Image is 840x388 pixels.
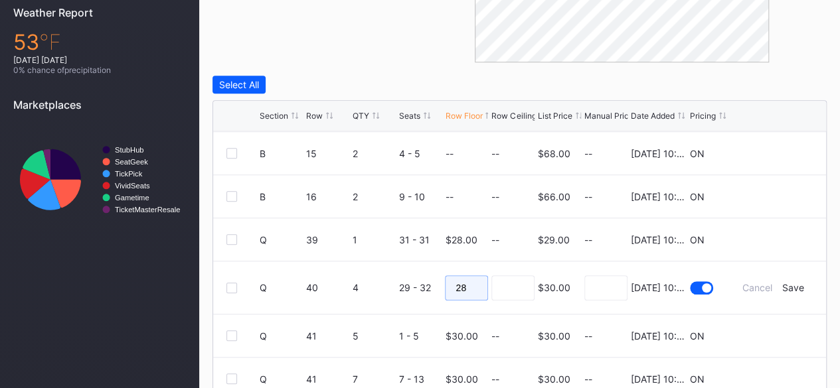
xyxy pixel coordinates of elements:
div: 40 [306,282,349,293]
div: 0 % chance of precipitation [13,65,186,75]
div: B [260,191,303,202]
text: VividSeats [115,182,150,190]
div: $66.00 [538,191,570,202]
div: [DATE] 10:07AM [631,191,687,202]
div: -- [445,191,453,202]
div: ON [690,148,705,159]
div: Date Added [631,111,675,121]
div: 1 [353,234,396,245]
div: Cancel [742,282,772,293]
div: $28.00 [445,234,477,245]
div: 2 [353,191,396,202]
div: Select All [219,79,259,90]
div: -- [491,148,499,159]
div: Q [260,373,303,385]
div: [DATE] 10:07AM [631,148,687,159]
div: ON [690,191,705,202]
div: -- [445,148,453,159]
text: SeatGeek [115,158,148,166]
div: 53 [13,29,186,55]
button: Select All [212,76,266,94]
div: $68.00 [538,148,570,159]
div: 39 [306,234,349,245]
svg: Chart title [13,121,186,237]
text: StubHub [115,146,144,154]
text: TicketMasterResale [115,206,180,214]
div: 41 [306,373,349,385]
div: [DATE] 10:07AM [631,282,687,293]
text: TickPick [115,170,143,178]
div: Manual Price [584,111,633,121]
div: 16 [306,191,349,202]
div: Row Ceiling [491,111,536,121]
div: -- [584,191,628,202]
div: $30.00 [445,373,477,385]
div: Section [260,111,288,121]
div: List Price [538,111,572,121]
div: ON [690,330,705,342]
div: Row Floor [445,111,482,121]
span: ℉ [39,29,61,55]
div: QTY [353,111,369,121]
div: -- [584,234,628,245]
div: B [260,148,303,159]
div: -- [491,234,499,245]
div: [DATE] [DATE] [13,55,186,65]
div: Save [782,282,804,293]
div: [DATE] 10:07AM [631,330,687,342]
div: 7 [353,373,396,385]
div: Marketplaces [13,98,186,111]
div: $30.00 [538,373,570,385]
div: -- [584,148,628,159]
div: 4 - 5 [399,148,442,159]
div: ON [690,234,705,245]
div: Seats [399,111,420,121]
div: Weather Report [13,6,186,19]
div: Pricing [690,111,716,121]
div: Q [260,330,303,342]
div: ON [690,373,705,385]
div: 29 - 32 [399,282,442,293]
div: 4 [353,282,396,293]
div: 2 [353,148,396,159]
div: 15 [306,148,349,159]
div: -- [584,373,628,385]
text: Gametime [115,194,149,202]
div: $29.00 [538,234,570,245]
div: 7 - 13 [399,373,442,385]
div: -- [491,373,499,385]
div: Q [260,234,303,245]
div: -- [491,191,499,202]
div: 31 - 31 [399,234,442,245]
div: [DATE] 10:07AM [631,373,687,385]
div: 41 [306,330,349,342]
div: -- [491,330,499,342]
div: $30.00 [538,330,570,342]
div: [DATE] 10:07AM [631,234,687,245]
div: $30.00 [445,330,477,342]
div: 5 [353,330,396,342]
div: Q [260,282,303,293]
div: -- [584,330,628,342]
div: $30.00 [538,282,570,293]
div: Row [306,111,323,121]
div: 9 - 10 [399,191,442,202]
div: 1 - 5 [399,330,442,342]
